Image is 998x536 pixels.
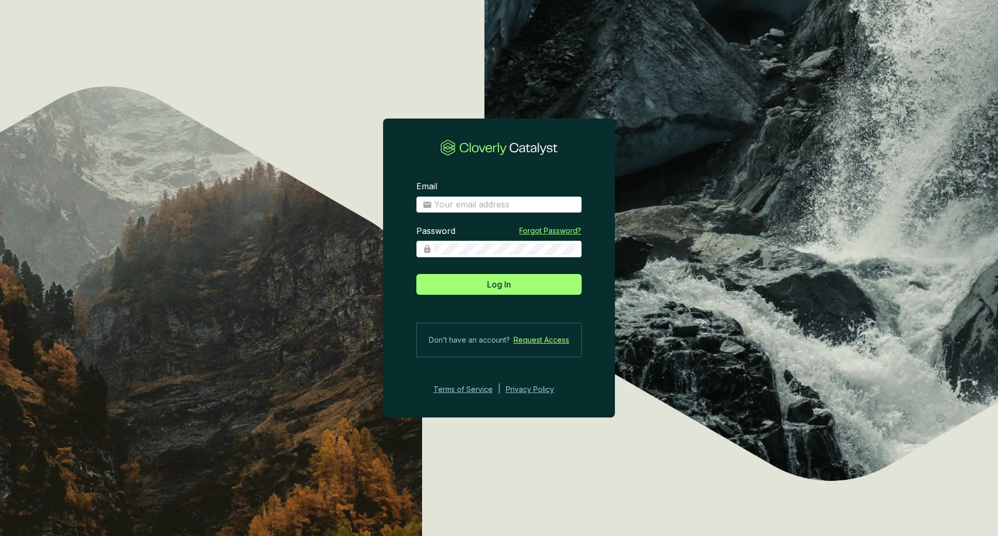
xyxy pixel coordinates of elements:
button: Log In [416,274,582,295]
input: Email [434,199,575,211]
label: Email [416,181,437,192]
span: Log In [487,278,511,291]
input: Password [434,243,575,255]
a: Forgot Password? [519,226,581,236]
div: | [498,383,501,396]
a: Terms of Service [430,383,493,396]
label: Password [416,226,455,237]
span: Don’t have an account? [429,334,510,346]
a: Privacy Policy [506,383,568,396]
a: Request Access [514,334,569,346]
